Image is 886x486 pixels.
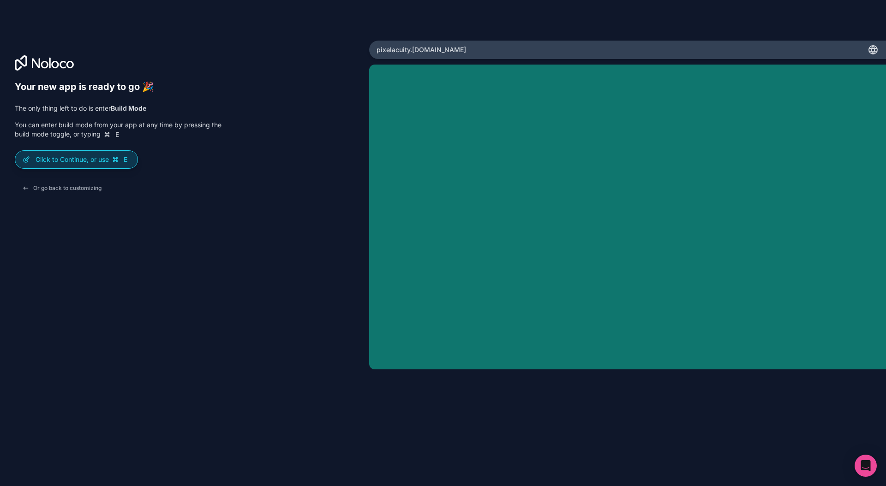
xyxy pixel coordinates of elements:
[369,65,886,369] iframe: App Preview
[377,45,466,54] span: pixelacuity .[DOMAIN_NAME]
[122,156,129,163] span: E
[36,155,130,164] p: Click to Continue, or use
[15,180,109,196] button: Or go back to customizing
[15,81,221,93] h6: Your new app is ready to go 🎉
[855,455,877,477] div: Open Intercom Messenger
[15,104,221,113] p: The only thing left to do is enter
[114,131,121,138] span: E
[15,120,221,139] p: You can enter build mode from your app at any time by pressing the build mode toggle, or typing
[111,104,146,112] strong: Build Mode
